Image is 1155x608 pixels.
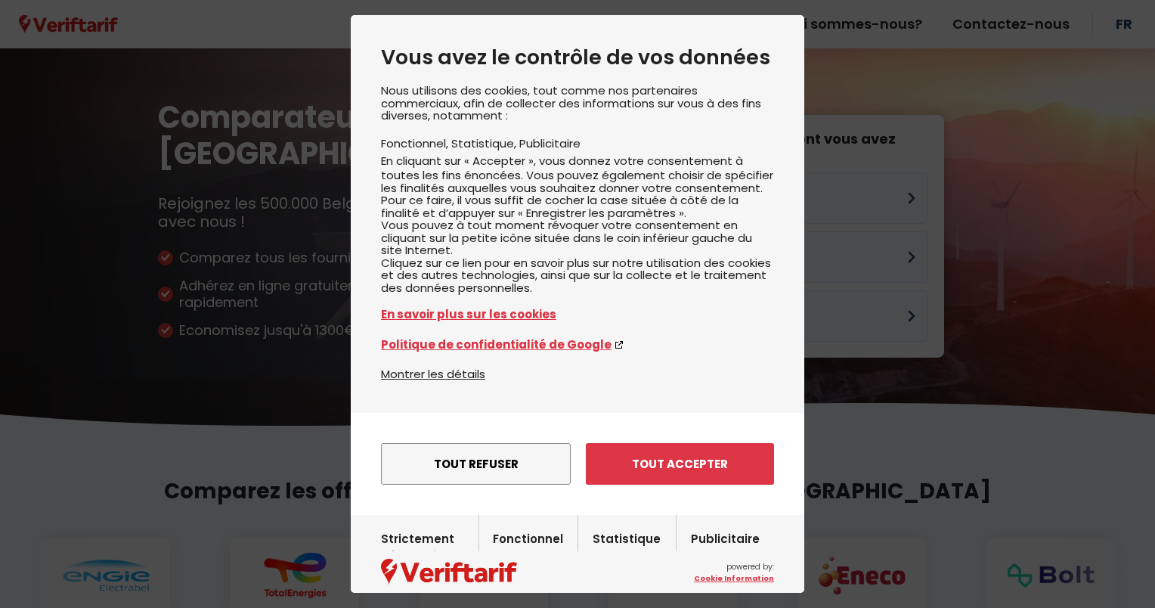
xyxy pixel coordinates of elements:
[519,135,581,151] li: Publicitaire
[381,365,485,383] button: Montrer les détails
[381,135,451,151] li: Fonctionnel
[381,85,774,365] div: Nous utilisons des cookies, tout comme nos partenaires commerciaux, afin de collecter des informa...
[351,413,804,515] div: menu
[451,135,519,151] li: Statistique
[381,306,774,323] a: En savoir plus sur les cookies
[381,336,774,353] a: Politique de confidentialité de Google
[381,530,478,604] label: Strictement nécessaire
[586,443,774,485] button: Tout accepter
[691,530,760,604] label: Publicitaire
[593,530,661,604] label: Statistique
[381,45,774,70] h2: Vous avez le contrôle de vos données
[381,443,571,485] button: Tout refuser
[493,530,563,604] label: Fonctionnel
